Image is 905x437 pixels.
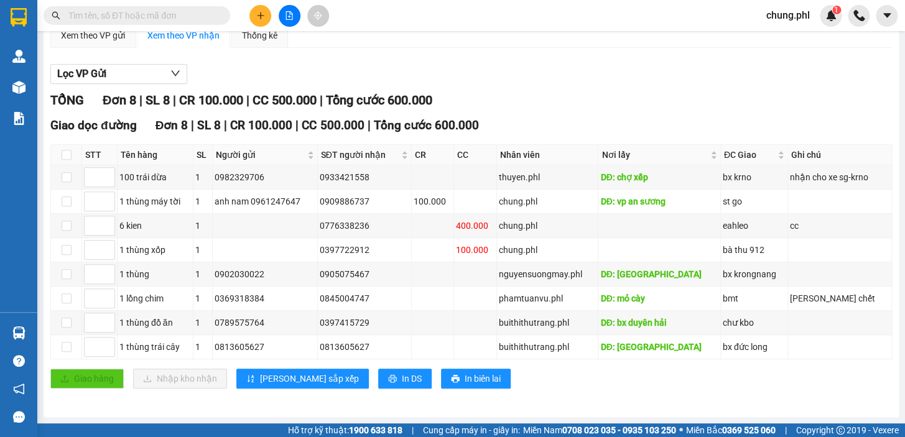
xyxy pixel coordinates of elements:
[373,118,478,132] span: Tổng cước 600.000
[215,316,315,329] div: 0789575764
[101,241,114,250] span: Increase Value
[249,5,271,27] button: plus
[499,340,596,354] div: buithithutrang.phl
[104,203,112,210] span: down
[101,192,114,201] span: Increase Value
[295,118,299,132] span: |
[318,190,412,214] td: 0909886737
[600,170,718,184] div: DĐ: chợ xếp
[318,335,412,359] td: 0813605627
[302,118,364,132] span: CC 500.000
[318,311,412,335] td: 0397415729
[600,292,718,305] div: DĐ: mỏ cày
[318,287,412,311] td: 0845004747
[191,118,194,132] span: |
[790,170,889,184] div: nhận cho xe sg-krno
[246,93,249,108] span: |
[104,324,112,331] span: down
[101,265,114,274] span: Increase Value
[320,292,409,305] div: 0845004747
[388,374,397,384] span: printer
[195,219,210,232] div: 1
[242,29,277,42] div: Thống kê
[412,423,414,437] span: |
[52,11,60,20] span: search
[101,177,114,186] span: Decrease Value
[12,326,26,339] img: warehouse-icon
[101,338,114,347] span: Increase Value
[325,93,432,108] span: Tổng cước 600.000
[68,9,215,22] input: Tìm tên, số ĐT hoặc mã đơn
[155,118,188,132] span: Đơn 8
[523,423,676,437] span: Miền Nam
[101,201,114,211] span: Decrease Value
[119,219,191,232] div: 6 kien
[82,145,118,165] th: STT
[319,93,322,108] span: |
[195,340,210,354] div: 1
[320,316,409,329] div: 0397415729
[12,81,26,94] img: warehouse-icon
[321,148,399,162] span: SĐT người nhận
[101,313,114,323] span: Increase Value
[456,219,494,232] div: 400.000
[139,93,142,108] span: |
[423,423,520,437] span: Cung cấp máy in - giấy in:
[499,219,596,232] div: chung.phl
[119,195,191,208] div: 1 thùng máy tời
[723,292,786,305] div: bmt
[179,93,243,108] span: CR 100.000
[722,425,776,435] strong: 0369 525 060
[230,118,292,132] span: CR 100.000
[104,275,112,283] span: down
[104,315,112,323] span: up
[307,5,329,27] button: aim
[195,243,210,257] div: 1
[320,195,409,208] div: 0909886737
[562,425,676,435] strong: 0708 023 035 - 0935 103 250
[320,219,409,232] div: 0776338236
[104,300,112,307] span: down
[12,50,26,63] img: warehouse-icon
[288,423,402,437] span: Hỗ trợ kỹ thuật:
[104,170,112,177] span: up
[825,10,837,21] img: icon-new-feature
[215,195,315,208] div: anh nam 0961247647
[367,118,370,132] span: |
[147,29,220,42] div: Xem theo VP nhận
[834,6,838,14] span: 1
[790,219,889,232] div: cc
[215,292,315,305] div: 0369318384
[279,5,300,27] button: file-add
[103,93,136,108] span: Đơn 8
[788,145,892,165] th: Ghi chú
[600,195,718,208] div: DĐ: vp an sương
[195,267,210,281] div: 1
[50,64,187,84] button: Lọc VP Gửi
[101,289,114,298] span: Increase Value
[723,340,786,354] div: bx đức long
[104,348,112,356] span: down
[723,243,786,257] div: bà thu 912
[119,267,191,281] div: 1 thùng
[50,369,124,389] button: uploadGiao hàng
[195,316,210,329] div: 1
[13,411,25,423] span: message
[876,5,898,27] button: caret-down
[724,148,775,162] span: ĐC Giao
[600,267,718,281] div: DĐ: [GEOGRAPHIC_DATA]
[57,66,106,81] span: Lọc VP Gửi
[499,292,596,305] div: phamtuanvu.phl
[195,195,210,208] div: 1
[101,298,114,308] span: Decrease Value
[170,68,180,78] span: down
[499,267,596,281] div: nguyensuongmay.phl
[723,316,786,329] div: chư kbo
[378,369,432,389] button: printerIn DS
[13,383,25,395] span: notification
[723,267,786,281] div: bx krongnang
[454,145,497,165] th: CC
[104,339,112,347] span: up
[215,340,315,354] div: 0813605627
[832,6,841,14] sup: 1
